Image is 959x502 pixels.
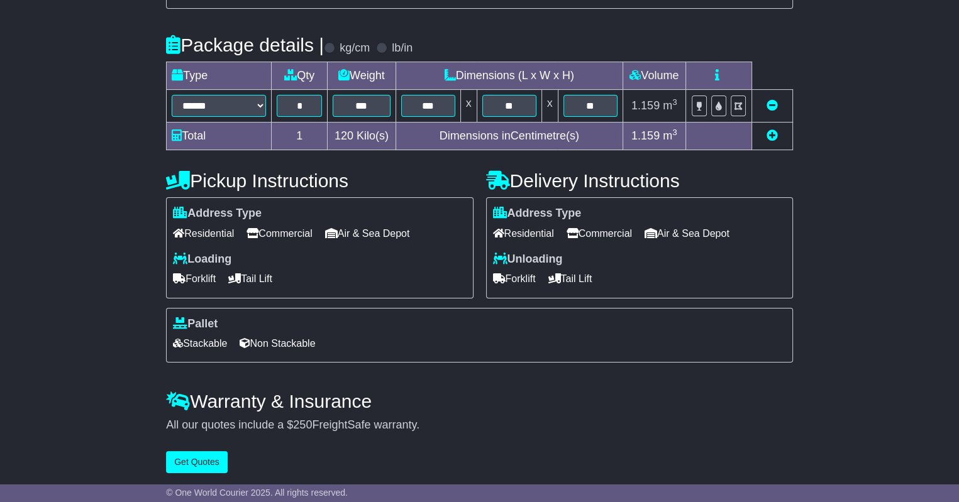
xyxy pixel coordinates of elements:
[631,99,660,112] span: 1.159
[173,269,216,288] span: Forklift
[173,224,234,243] span: Residential
[173,334,227,353] span: Stackable
[228,269,272,288] span: Tail Lift
[392,41,413,55] label: lb/in
[767,99,778,112] a: Remove this item
[247,224,312,243] span: Commercial
[166,170,473,191] h4: Pickup Instructions
[325,224,410,243] span: Air & Sea Depot
[486,170,793,191] h4: Delivery Instructions
[166,391,793,412] h4: Warranty & Insurance
[166,488,348,498] span: © One World Courier 2025. All rights reserved.
[340,41,370,55] label: kg/cm
[167,62,272,90] td: Type
[166,451,228,473] button: Get Quotes
[167,123,272,150] td: Total
[460,90,477,123] td: x
[672,128,677,137] sup: 3
[663,99,677,112] span: m
[672,97,677,107] sup: 3
[493,253,563,266] label: Unloading
[328,123,396,150] td: Kilo(s)
[631,129,660,142] span: 1.159
[396,123,623,150] td: Dimensions in Centimetre(s)
[645,224,729,243] span: Air & Sea Depot
[548,269,592,288] span: Tail Lift
[567,224,632,243] span: Commercial
[272,62,328,90] td: Qty
[335,129,353,142] span: 120
[173,253,231,266] label: Loading
[272,123,328,150] td: 1
[328,62,396,90] td: Weight
[166,418,793,432] div: All our quotes include a $ FreightSafe warranty.
[623,62,685,90] td: Volume
[293,418,312,431] span: 250
[240,334,315,353] span: Non Stackable
[493,224,554,243] span: Residential
[767,129,778,142] a: Add new item
[663,129,677,142] span: m
[541,90,558,123] td: x
[166,35,324,55] h4: Package details |
[396,62,623,90] td: Dimensions (L x W x H)
[173,317,218,331] label: Pallet
[173,207,262,221] label: Address Type
[493,269,536,288] span: Forklift
[493,207,582,221] label: Address Type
